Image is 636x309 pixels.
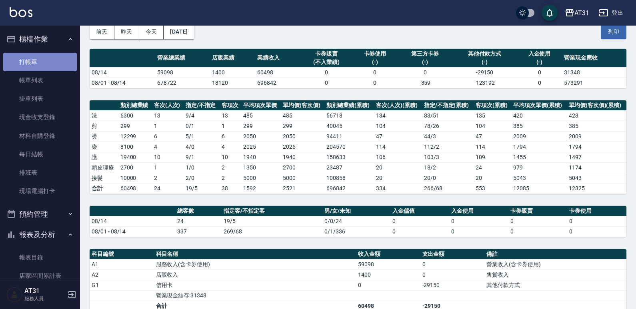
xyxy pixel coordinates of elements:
[90,110,118,121] td: 洗
[175,226,222,237] td: 337
[508,216,568,226] td: 0
[474,173,511,183] td: 20
[3,108,77,126] a: 現金收支登錄
[511,162,567,173] td: 979
[255,49,300,68] th: 業績收入
[374,152,422,162] td: 106
[567,183,626,193] td: 12325
[152,131,184,142] td: 6
[241,131,281,142] td: 2050
[567,110,626,121] td: 423
[324,121,374,131] td: 40045
[90,280,154,290] td: G1
[400,58,450,66] div: (-)
[152,183,184,193] td: 24
[24,287,65,295] h5: AT31
[220,121,242,131] td: 1
[114,24,139,39] button: 昨天
[452,67,517,78] td: -29150
[90,142,118,152] td: 染
[508,206,568,216] th: 卡券販賣
[356,280,420,290] td: 0
[90,131,118,142] td: 燙
[90,78,155,88] td: 08/01 - 08/14
[281,110,324,121] td: 485
[324,100,374,111] th: 類別總業績(累積)
[281,152,324,162] td: 1940
[300,67,352,78] td: 0
[118,173,152,183] td: 10000
[354,58,396,66] div: (-)
[511,100,567,111] th: 平均項次單價(累積)
[511,121,567,131] td: 385
[484,269,626,280] td: 售貨收入
[567,152,626,162] td: 1497
[542,5,558,21] button: save
[422,142,474,152] td: 112 / 2
[422,131,474,142] td: 44 / 3
[90,226,175,237] td: 08/01 - 08/14
[567,142,626,152] td: 1794
[118,142,152,152] td: 8100
[184,152,219,162] td: 9 / 1
[567,226,626,237] td: 0
[511,173,567,183] td: 5043
[356,259,420,269] td: 59098
[449,226,508,237] td: 0
[324,142,374,152] td: 204570
[474,121,511,131] td: 104
[574,8,589,18] div: AT31
[302,58,350,66] div: (不入業績)
[175,216,222,226] td: 24
[567,100,626,111] th: 單均價(客次價)(累積)
[139,24,164,39] button: 今天
[118,100,152,111] th: 類別總業績
[374,183,422,193] td: 334
[420,249,485,259] th: 支出金額
[420,280,485,290] td: -29150
[184,100,219,111] th: 指定/不指定
[452,78,517,88] td: -123192
[220,110,242,121] td: 13
[3,53,77,71] a: 打帳單
[511,152,567,162] td: 1455
[281,162,324,173] td: 2700
[3,267,77,285] a: 店家區間累計表
[474,152,511,162] td: 109
[484,249,626,259] th: 備註
[562,67,626,78] td: 31348
[241,142,281,152] td: 2025
[210,49,255,68] th: 店販業績
[152,173,184,183] td: 2
[184,110,219,121] td: 9 / 4
[175,206,222,216] th: 總客數
[374,121,422,131] td: 104
[152,152,184,162] td: 10
[184,142,219,152] td: 4 / 0
[398,67,452,78] td: 0
[3,224,77,245] button: 報表及分析
[90,100,626,194] table: a dense table
[241,152,281,162] td: 1940
[324,152,374,162] td: 158633
[118,131,152,142] td: 12299
[220,173,242,183] td: 2
[241,162,281,173] td: 1350
[90,173,118,183] td: 接髮
[508,226,568,237] td: 0
[3,71,77,90] a: 帳單列表
[517,67,562,78] td: 0
[324,162,374,173] td: 23487
[302,50,350,58] div: 卡券販賣
[567,216,626,226] td: 0
[422,100,474,111] th: 指定/不指定(累積)
[154,269,356,280] td: 店販收入
[3,248,77,267] a: 報表目錄
[90,183,118,193] td: 合計
[90,121,118,131] td: 剪
[90,152,118,162] td: 護
[118,121,152,131] td: 299
[474,142,511,152] td: 114
[567,173,626,183] td: 5043
[241,110,281,121] td: 485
